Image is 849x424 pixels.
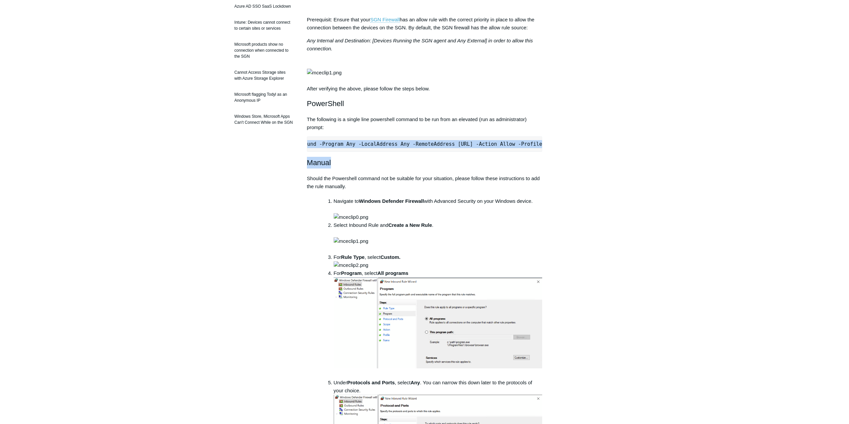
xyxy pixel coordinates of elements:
a: SGN Firewall [370,17,400,23]
strong: All programs [377,270,408,276]
img: mceclip1.png [307,69,342,77]
h2: PowerShell [307,98,542,109]
li: For , select [334,253,542,269]
p: Should the Powershell command not be suitable for your situation, please follow these instruction... [307,174,542,190]
h2: Manual [307,157,542,168]
a: Intune: Devices cannot connect to certain sites or services [231,16,297,35]
em: Any Internal and Destination: [Devices Running the SGN agent and Any External] in order to allow ... [307,38,533,51]
li: Select Inbound Rule and . [334,221,542,253]
strong: Custom. [380,254,400,260]
img: mceclip2.png [334,261,368,269]
strong: Protocols and Ports [347,380,395,385]
pre: New-NetFirewallRule -DisplayName "Todyl SGN Network" -Direction Inbound -Program Any -LocalAddres... [307,136,542,152]
strong: Program [341,270,362,276]
strong: Create a New Rule [388,222,432,228]
a: Windows Store, Microsoft Apps Can't Connect While on the SGN [231,110,297,129]
li: For , select [334,269,542,378]
a: Microsoft flagging Todyl as an Anonymous IP [231,88,297,107]
img: mceclip1.png [334,237,368,245]
p: Prerequisit: Ensure that your has an allow rule with the correct priority in place to allow the c... [307,16,542,32]
a: Cannot Access Storage sites with Azure Storage Explorer [231,66,297,85]
strong: Rule Type [341,254,365,260]
a: Microsoft products show no connection when connected to the SGN [231,38,297,63]
li: Navigate to with Advanced Security on your Windows device. [334,197,542,221]
img: mceclip0.png [334,213,368,221]
p: The following is a single line powershell command to be run from an elevated (run as administrato... [307,115,542,131]
p: After verifying the above, please follow the steps below. [307,37,542,93]
strong: Windows Defender Firewall [359,198,424,204]
strong: Any [411,380,420,385]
